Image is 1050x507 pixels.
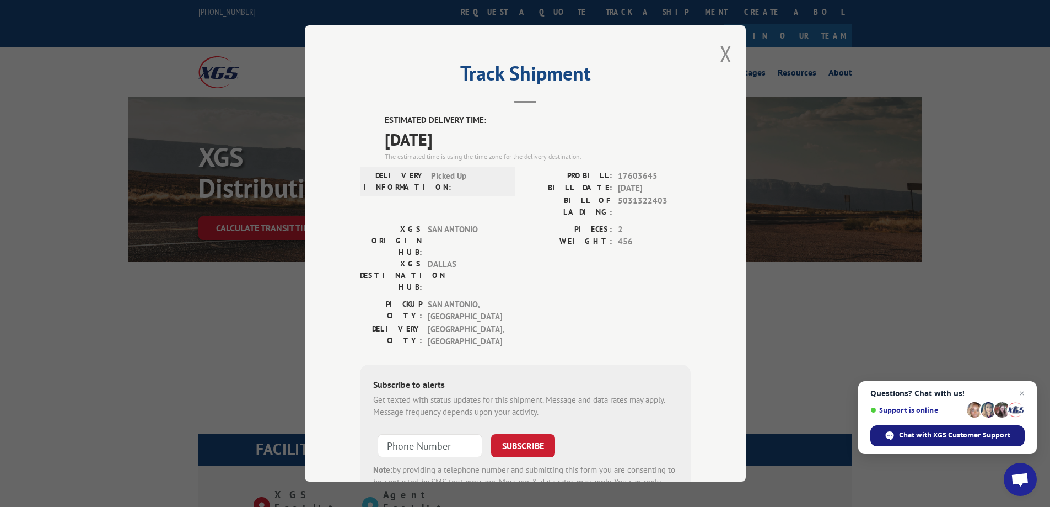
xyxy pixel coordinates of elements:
[720,39,732,68] button: Close modal
[360,258,422,293] label: XGS DESTINATION HUB:
[373,378,677,394] div: Subscribe to alerts
[385,127,691,152] span: [DATE]
[431,170,505,193] span: Picked Up
[1015,387,1029,400] span: Close chat
[618,182,691,195] span: [DATE]
[491,434,555,457] button: SUBSCRIBE
[618,170,691,183] span: 17603645
[373,394,677,419] div: Get texted with status updates for this shipment. Message and data rates may apply. Message frequ...
[385,114,691,127] label: ESTIMATED DELIVERY TIME:
[428,323,502,348] span: [GEOGRAPHIC_DATA] , [GEOGRAPHIC_DATA]
[428,223,502,258] span: SAN ANTONIO
[428,298,502,323] span: SAN ANTONIO , [GEOGRAPHIC_DATA]
[360,323,422,348] label: DELIVERY CITY:
[870,406,963,414] span: Support is online
[618,195,691,218] span: 5031322403
[360,66,691,87] h2: Track Shipment
[525,195,612,218] label: BILL OF LADING:
[360,298,422,323] label: PICKUP CITY:
[618,223,691,236] span: 2
[373,465,392,475] strong: Note:
[870,389,1025,398] span: Questions? Chat with us!
[525,236,612,248] label: WEIGHT:
[428,258,502,293] span: DALLAS
[373,464,677,501] div: by providing a telephone number and submitting this form you are consenting to be contacted by SM...
[385,152,691,162] div: The estimated time is using the time zone for the delivery destination.
[360,223,422,258] label: XGS ORIGIN HUB:
[870,425,1025,446] div: Chat with XGS Customer Support
[1004,463,1037,496] div: Open chat
[525,223,612,236] label: PIECES:
[378,434,482,457] input: Phone Number
[525,170,612,183] label: PROBILL:
[363,170,426,193] label: DELIVERY INFORMATION:
[618,236,691,248] span: 456
[525,182,612,195] label: BILL DATE:
[899,430,1010,440] span: Chat with XGS Customer Support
